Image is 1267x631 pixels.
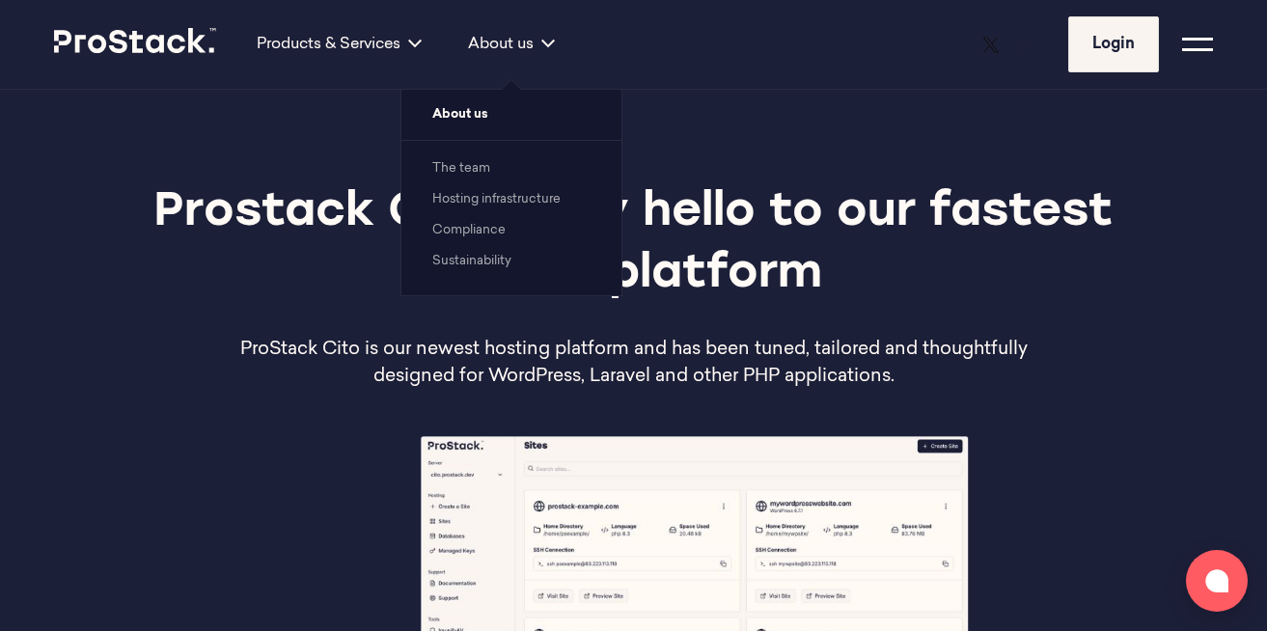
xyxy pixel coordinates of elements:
span: About us [401,90,621,140]
div: Products & Services [234,33,445,56]
a: Login [1068,16,1159,72]
p: ProStack Cito is our newest hosting platform and has been tuned, tailored and thoughtfully design... [228,337,1039,391]
a: Prostack logo [54,28,218,61]
button: Open chat window [1186,550,1248,612]
h1: Prostack Cito - Say hello to our fastest server platform [112,182,1155,306]
div: About us [445,33,578,56]
a: The team [432,162,490,175]
span: Login [1092,37,1135,52]
a: Compliance [432,224,506,236]
a: Sustainability [432,255,511,267]
a: Hosting infrastructure [432,193,561,206]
